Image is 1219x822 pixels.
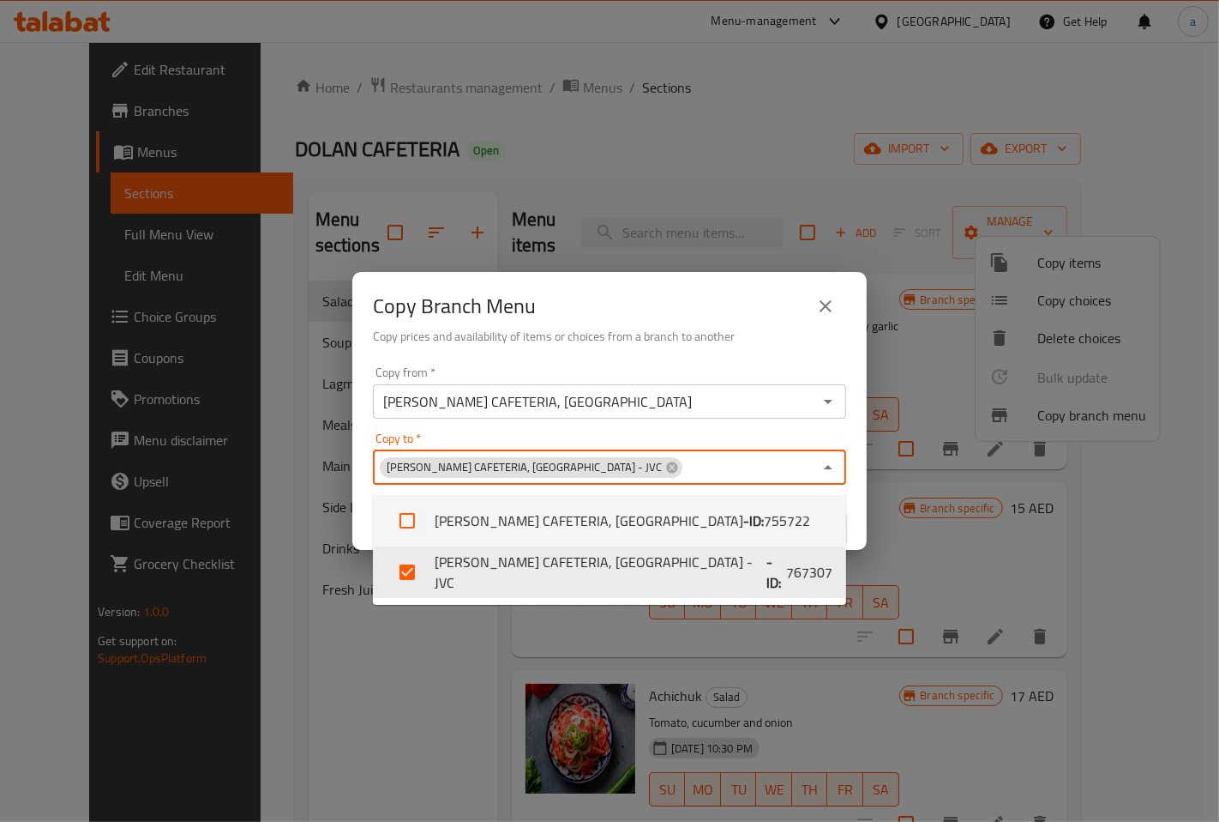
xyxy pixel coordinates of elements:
[380,457,682,478] div: [PERSON_NAME] CAFETERIA, [GEOGRAPHIC_DATA] - JVC
[373,327,846,346] h6: Copy prices and availability of items or choices from a branch to another
[766,552,786,593] b: - ID:
[373,547,846,598] li: [PERSON_NAME] CAFETERIA, [GEOGRAPHIC_DATA] - JVC
[764,511,810,531] span: 755722
[786,562,832,583] span: 767307
[743,511,764,531] b: - ID:
[380,459,669,475] span: [PERSON_NAME] CAFETERIA, [GEOGRAPHIC_DATA] - JVC
[373,293,536,320] h2: Copy Branch Menu
[816,390,840,414] button: Open
[816,456,840,480] button: Close
[373,495,846,547] li: [PERSON_NAME] CAFETERIA, [GEOGRAPHIC_DATA]
[805,286,846,327] button: close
